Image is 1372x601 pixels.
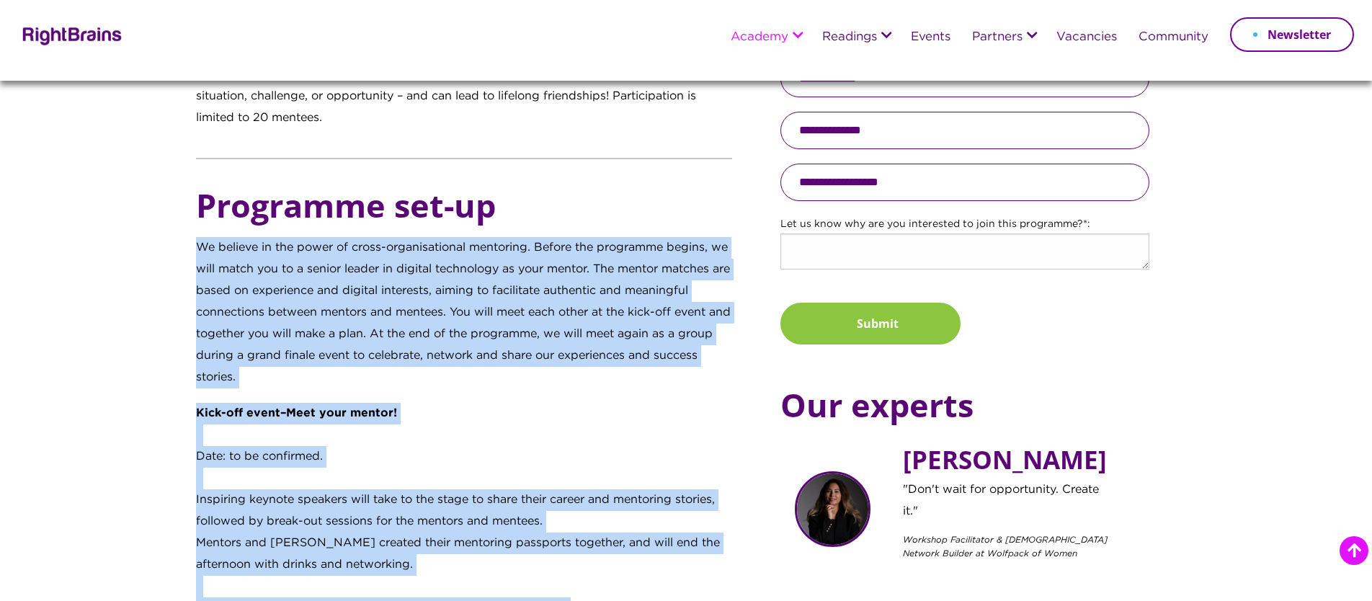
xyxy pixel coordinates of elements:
img: Afbeelding [795,471,870,547]
p: "Don't wait for opportunity. Create it." [903,479,1115,533]
strong: – [280,408,286,419]
label: Let us know why are you interested to join this programme?*: [780,215,1149,233]
span: Workshop Facilitator & [DEMOGRAPHIC_DATA] Network Builder at Wolfpack of Women [903,533,1115,560]
a: Afbeelding [PERSON_NAME] "Don't wait for opportunity. Create it." Workshop Facilitator & [DEMOGRA... [795,437,1115,560]
a: Readings [822,31,877,44]
h5: [PERSON_NAME] [903,445,1115,479]
a: Events [911,31,950,44]
h4: Programme set-up [196,174,732,237]
img: Rightbrains [18,25,122,45]
a: Partners [972,31,1023,44]
div: Mentors and [PERSON_NAME] created their mentoring passports together, and will end the afternoon ... [196,533,732,576]
div: Inspiring keynote speakers will take to the stage to share their career and mentoring stories, fo... [196,489,732,533]
div: Date: to be confirmed. [196,446,732,468]
a: Newsletter [1230,17,1354,52]
strong: Kick-off event [196,408,280,419]
button: Submit [780,303,961,344]
h4: Our experts [780,373,1149,437]
strong: Meet your mentor! [286,408,397,419]
a: Academy [731,31,788,44]
p: We believe in the power of cross-organisational mentoring. Before the programme begins, we will m... [196,237,732,403]
p: It supports women in navigating promotions, delivering on expanded responsibility, or working thr... [196,43,732,143]
a: Community [1139,31,1208,44]
a: Vacancies [1056,31,1117,44]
